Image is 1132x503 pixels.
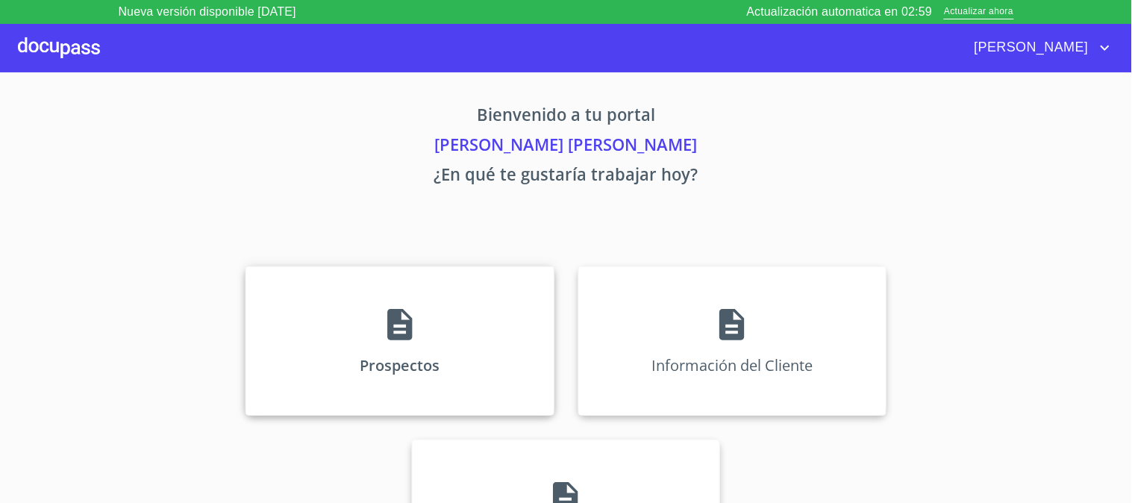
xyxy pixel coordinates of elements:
p: Información del Cliente [651,355,813,375]
p: [PERSON_NAME] [PERSON_NAME] [107,132,1026,162]
p: Nueva versión disponible [DATE] [119,3,296,21]
p: Bienvenido a tu portal [107,102,1026,132]
p: Actualización automatica en 02:59 [747,3,933,21]
button: account of current user [963,36,1114,60]
span: Actualizar ahora [944,4,1013,20]
p: ¿En qué te gustaría trabajar hoy? [107,162,1026,192]
p: Prospectos [360,355,440,375]
span: [PERSON_NAME] [963,36,1096,60]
